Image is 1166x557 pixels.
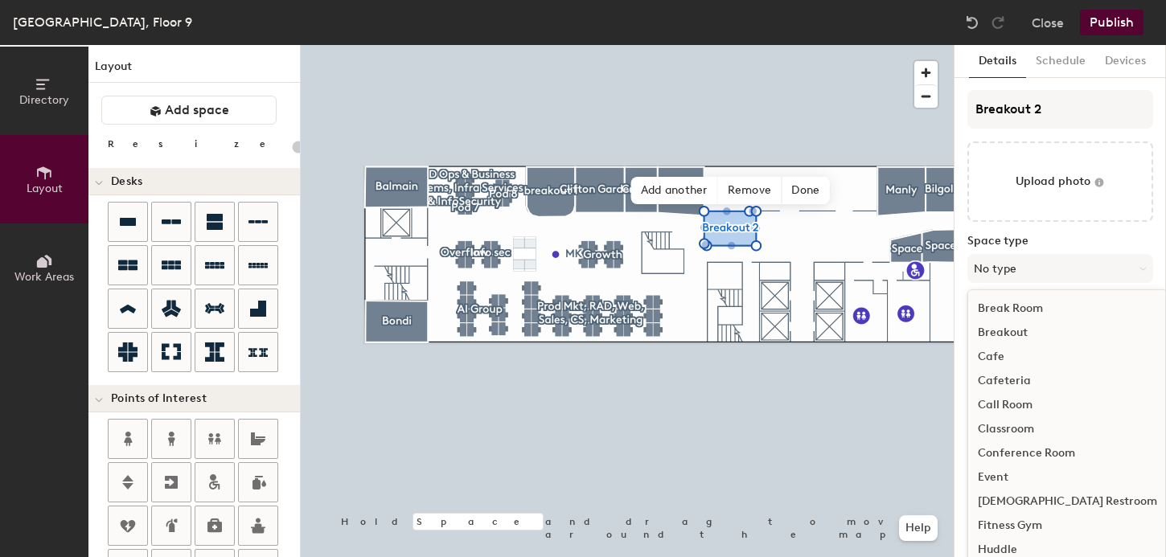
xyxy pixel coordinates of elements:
[27,182,63,195] span: Layout
[19,93,69,107] span: Directory
[631,177,718,204] span: Add another
[111,392,207,405] span: Points of Interest
[111,175,142,188] span: Desks
[1032,10,1064,35] button: Close
[969,45,1026,78] button: Details
[782,177,829,204] span: Done
[967,235,1153,248] label: Space type
[108,137,285,150] div: Resize
[13,12,192,32] div: [GEOGRAPHIC_DATA], Floor 9
[1080,10,1143,35] button: Publish
[967,141,1153,222] button: Upload photo
[899,515,938,541] button: Help
[990,14,1006,31] img: Redo
[165,102,229,118] span: Add space
[964,14,980,31] img: Undo
[101,96,277,125] button: Add space
[1095,45,1156,78] button: Devices
[967,254,1153,283] button: No type
[88,58,300,83] h1: Layout
[1026,45,1095,78] button: Schedule
[14,270,74,284] span: Work Areas
[718,177,782,204] span: Remove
